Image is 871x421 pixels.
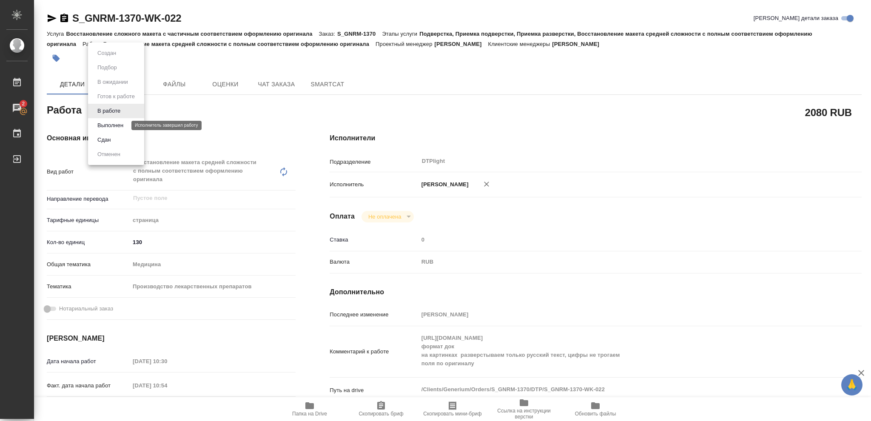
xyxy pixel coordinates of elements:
[95,48,119,58] button: Создан
[95,121,126,130] button: Выполнен
[95,77,131,87] button: В ожидании
[95,106,123,116] button: В работе
[95,150,123,159] button: Отменен
[95,92,137,101] button: Готов к работе
[95,135,113,145] button: Сдан
[95,63,120,72] button: Подбор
